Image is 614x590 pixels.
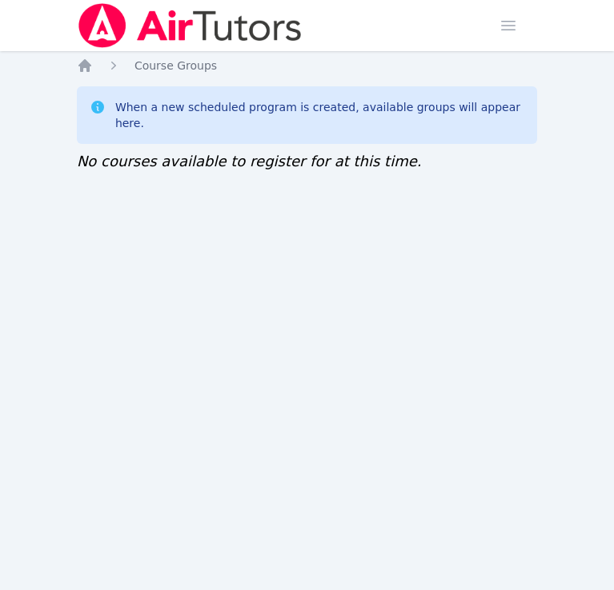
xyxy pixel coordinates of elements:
[77,58,537,74] nav: Breadcrumb
[115,99,524,131] div: When a new scheduled program is created, available groups will appear here.
[77,3,303,48] img: Air Tutors
[134,59,217,72] span: Course Groups
[134,58,217,74] a: Course Groups
[77,153,422,169] span: No courses available to register for at this time.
